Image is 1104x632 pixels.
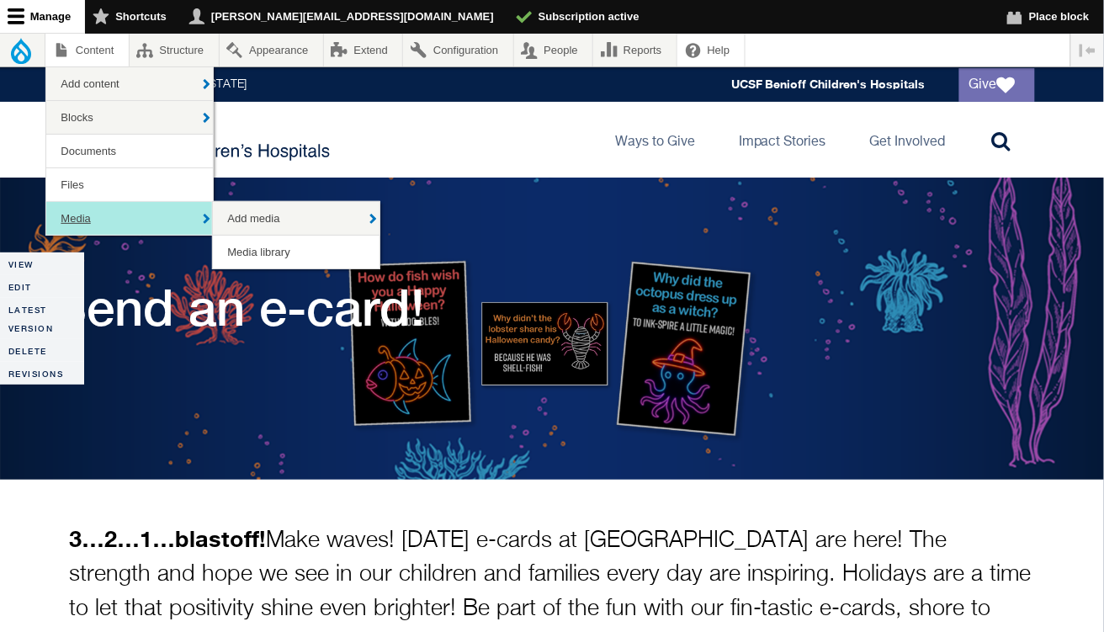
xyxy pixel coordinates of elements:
a: Configuration [403,34,512,66]
a: Add content [46,67,213,100]
a: Blocks [46,101,213,134]
a: UCSF Benioff Children's Hospitals [731,77,926,92]
a: Documents [46,135,213,167]
a: Reports [593,34,677,66]
a: Ways to Give [602,102,709,178]
a: Structure [130,34,219,66]
a: Media [46,202,213,235]
h1: Send an e-card! [54,278,425,337]
a: Extend [324,34,403,66]
button: Vertical orientation [1071,34,1104,66]
a: People [514,34,593,66]
a: Give [959,68,1035,102]
a: Impact Stories [725,102,840,178]
a: Appearance [220,34,323,66]
a: Files [46,168,213,201]
a: Help [677,34,745,66]
a: Media library [213,236,379,268]
a: Add media [213,202,379,235]
a: Content [45,34,129,66]
strong: 3…2…1…blastoff! [69,525,266,552]
a: Get Involved [857,102,959,178]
